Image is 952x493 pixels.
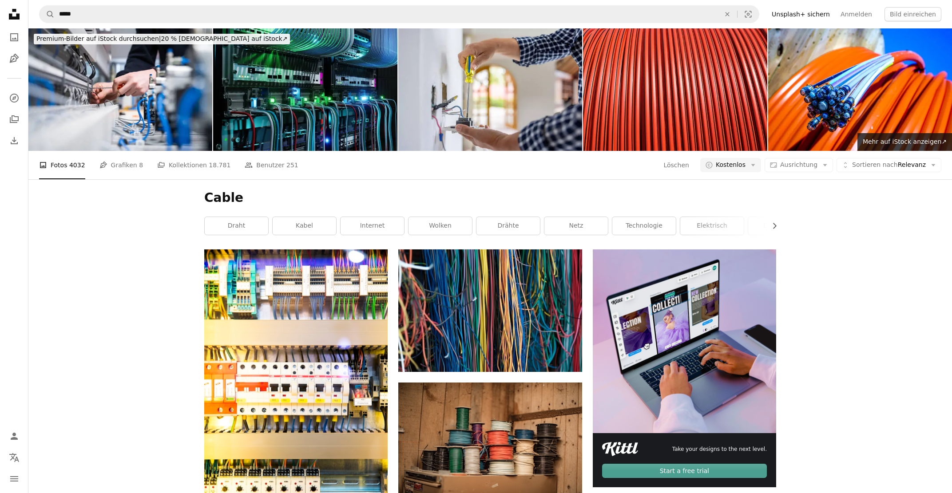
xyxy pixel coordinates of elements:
a: Entdecken [5,89,23,107]
a: Draht [205,217,268,235]
img: grüne und braune Bambusstöcke [398,249,582,371]
a: Startseite — Unsplash [5,5,23,25]
a: elektrisch [680,217,744,235]
span: Mehr auf iStock anzeigen ↗ [863,138,947,145]
a: Anmelden [835,7,877,21]
a: Take your designs to the next level.Start a free trial [593,249,776,487]
span: Premium-Bilder auf iStock durchsuchen | [36,35,161,42]
button: Visuelle Suche [738,6,759,23]
img: file-1719664968387-83d5a3f4d758image [593,249,776,433]
span: Kostenlos [716,161,746,170]
a: Kabel [273,217,336,235]
a: Benutzer 251 [245,151,298,179]
span: Sortieren nach [852,161,898,168]
a: Grafiken 8 [99,151,143,179]
a: Unsplash+ sichern [766,7,835,21]
form: Finden Sie Bildmaterial auf der ganzen Webseite [39,5,759,23]
button: Kostenlos [700,158,761,172]
button: Sortieren nachRelevanz [837,158,941,172]
a: Grafiken [5,50,23,67]
span: 8 [139,160,143,170]
a: Netz [544,217,608,235]
img: file-1711049718225-ad48364186d3image [602,442,639,456]
button: Liste nach rechts verschieben [766,217,776,235]
a: Internet [341,217,404,235]
a: Mehr auf iStock anzeigen↗ [857,133,952,151]
span: Relevanz [852,161,926,170]
img: Plastic tubes to be able to lay fiberglass for fast internet underground [583,28,767,151]
button: Löschen [663,158,689,172]
img: Electrician installing a power outlet while remodeling a house [398,28,582,151]
a: Kollektionen 18.781 [157,151,230,179]
span: 18.781 [209,160,230,170]
img: Glasfaserkabel auf einer Trommel [768,28,952,151]
a: Bisherige Downloads [5,132,23,150]
img: Server Room Network Infrastructure, data center, server rack, network cables [213,28,397,151]
a: Premium-Bilder auf iStock durchsuchen|20 % [DEMOGRAPHIC_DATA] auf iStock↗ [28,28,295,50]
button: Unsplash suchen [40,6,55,23]
a: Elektrizität [748,217,812,235]
img: Detail des Elektrikers, der die Ausrüstung in der Werkstatt verwendet [28,28,212,151]
a: Technologie [612,217,676,235]
button: Bild einreichen [885,7,941,21]
h1: Cable [204,190,776,206]
a: Drähte [476,217,540,235]
span: 20 % [DEMOGRAPHIC_DATA] auf iStock ↗ [36,35,287,42]
a: blauer und grüner Faden auf braunem Holzregal [398,439,582,447]
span: 251 [286,160,298,170]
a: grüne und braune Bambusstöcke [398,306,582,314]
a: Fotos [5,28,23,46]
div: Start a free trial [602,464,767,478]
a: mehrfarbiges elektronisches Bauteil [204,383,388,391]
a: Wolken [409,217,472,235]
span: Ausrichtung [780,161,817,168]
span: Take your designs to the next level. [672,446,767,453]
button: Ausrichtung [765,158,833,172]
button: Menü [5,470,23,488]
a: Kollektionen [5,110,23,128]
button: Sprache [5,449,23,466]
button: Löschen [718,6,737,23]
a: Anmelden / Registrieren [5,427,23,445]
